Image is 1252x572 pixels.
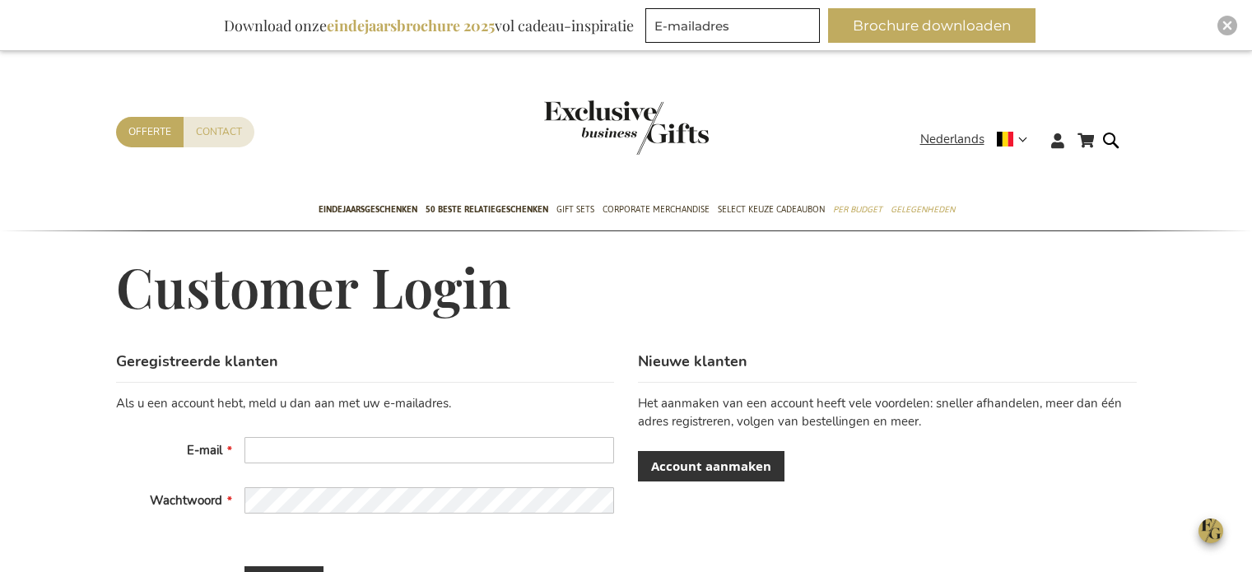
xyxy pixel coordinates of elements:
img: Exclusive Business gifts logo [544,100,709,155]
div: Als u een account hebt, meld u dan aan met uw e-mailadres. [116,395,614,412]
span: Gift Sets [556,201,594,218]
div: Download onze vol cadeau-inspiratie [216,8,641,43]
a: Offerte [116,117,184,147]
span: Eindejaarsgeschenken [319,201,417,218]
span: Account aanmaken [651,458,771,475]
span: Per Budget [833,201,882,218]
input: E-mailadres [645,8,820,43]
img: Close [1222,21,1232,30]
button: Brochure downloaden [828,8,1036,43]
a: Per Budget [833,190,882,231]
strong: Nieuwe klanten [638,351,747,371]
div: Close [1217,16,1237,35]
a: Gift Sets [556,190,594,231]
span: Nederlands [920,130,984,149]
a: Eindejaarsgeschenken [319,190,417,231]
span: Select Keuze Cadeaubon [718,201,825,218]
span: Gelegenheden [891,201,955,218]
a: Gelegenheden [891,190,955,231]
span: E-mail [187,442,222,458]
a: store logo [544,100,626,155]
a: Corporate Merchandise [603,190,710,231]
span: Customer Login [116,251,511,322]
span: Corporate Merchandise [603,201,710,218]
b: eindejaarsbrochure 2025 [327,16,495,35]
strong: Geregistreerde klanten [116,351,278,371]
input: E-mail [244,437,614,463]
form: marketing offers and promotions [645,8,825,48]
a: Contact [184,117,254,147]
a: Account aanmaken [638,451,784,481]
span: Wachtwoord [150,492,222,509]
a: 50 beste relatiegeschenken [426,190,548,231]
span: 50 beste relatiegeschenken [426,201,548,218]
p: Het aanmaken van een account heeft vele voordelen: sneller afhandelen, meer dan één adres registr... [638,395,1136,430]
a: Select Keuze Cadeaubon [718,190,825,231]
